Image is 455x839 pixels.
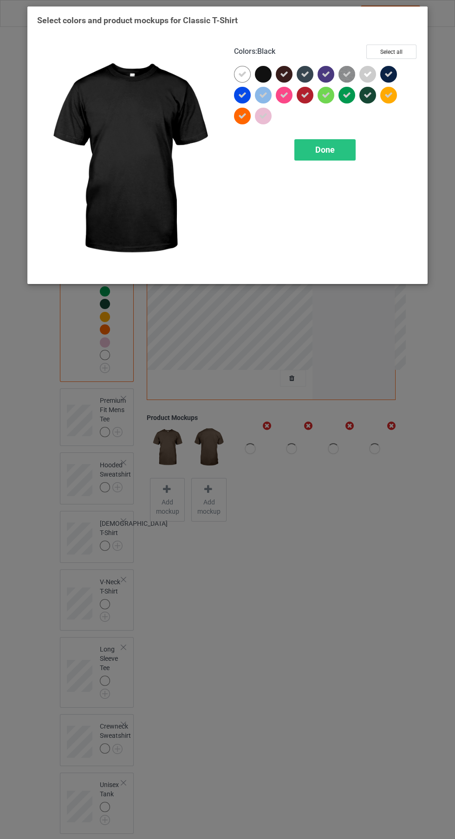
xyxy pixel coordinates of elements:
[315,145,335,155] span: Done
[366,45,416,59] button: Select all
[338,66,355,83] img: heather_texture.png
[37,15,238,25] span: Select colors and product mockups for Classic T-Shirt
[37,45,221,274] img: regular.jpg
[257,47,275,56] span: Black
[234,47,275,57] h4: :
[234,47,255,56] span: Colors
